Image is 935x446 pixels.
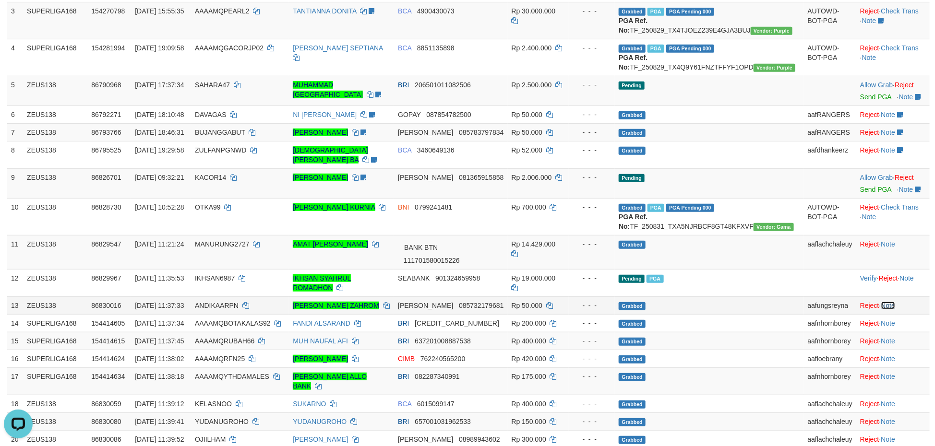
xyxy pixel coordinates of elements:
[404,257,460,264] span: Copy 111701580015226 to clipboard
[135,129,184,136] span: [DATE] 18:46:31
[398,373,409,380] span: BRI
[512,355,546,363] span: Rp 420.000
[619,373,646,381] span: Grabbed
[860,400,879,408] a: Reject
[398,435,453,443] span: [PERSON_NAME]
[856,332,930,350] td: ·
[23,296,87,314] td: ZEUS138
[398,146,411,154] span: BCA
[459,302,503,309] span: Copy 085732179681 to clipboard
[293,418,347,425] a: YUDANUGROHO
[573,128,611,137] div: - - -
[398,44,411,52] span: BCA
[512,400,546,408] span: Rp 400.000
[881,355,896,363] a: Note
[860,373,879,380] a: Reject
[856,198,930,235] td: · ·
[573,336,611,346] div: - - -
[895,81,914,89] a: Reject
[512,302,543,309] span: Rp 50.000
[7,314,23,332] td: 14
[195,111,227,118] span: DAVAGAS
[512,81,552,89] span: Rp 2.500.000
[293,111,357,118] a: NI [PERSON_NAME]
[856,269,930,296] td: · ·
[804,367,856,395] td: aafnhornborey
[293,400,326,408] a: SUKARNO
[398,319,409,327] span: BRI
[619,45,646,53] span: Grabbed
[573,202,611,212] div: - - -
[619,54,647,71] b: PGA Ref. No:
[856,367,930,395] td: ·
[860,319,879,327] a: Reject
[195,240,250,248] span: MANURUNG2727
[804,106,856,123] td: aafRANGERS
[573,417,611,426] div: - - -
[860,174,893,181] a: Allow Grab
[91,240,121,248] span: 86829547
[135,400,184,408] span: [DATE] 11:39:12
[860,240,879,248] a: Reject
[293,319,350,327] a: FANDI ALSARAND
[7,367,23,395] td: 17
[573,301,611,310] div: - - -
[899,93,913,101] a: Note
[398,174,453,181] span: [PERSON_NAME]
[856,412,930,430] td: ·
[881,435,896,443] a: Note
[435,274,480,282] span: Copy 901324659958 to clipboard
[7,395,23,412] td: 18
[293,174,348,181] a: [PERSON_NAME]
[512,111,543,118] span: Rp 50.000
[91,418,121,425] span: 86830080
[647,8,664,16] span: Marked by aafmaleo
[398,337,409,345] span: BRI
[619,355,646,364] span: Grabbed
[398,239,444,256] span: BANK BTN
[860,81,895,89] span: ·
[91,7,125,15] span: 154270798
[135,418,184,425] span: [DATE] 11:39:41
[881,418,896,425] a: Note
[881,240,896,248] a: Note
[512,44,552,52] span: Rp 2.400.000
[293,274,351,292] a: IKHSAN SYAHRUL ROMADHON
[398,111,420,118] span: GOPAY
[7,296,23,314] td: 13
[860,337,879,345] a: Reject
[293,435,348,443] a: [PERSON_NAME]
[135,146,184,154] span: [DATE] 19:29:58
[23,198,87,235] td: ZEUS138
[7,269,23,296] td: 12
[417,400,455,408] span: Copy 6015099147 to clipboard
[512,129,543,136] span: Rp 50.000
[398,7,411,15] span: BCA
[856,168,930,198] td: ·
[23,395,87,412] td: ZEUS138
[135,319,184,327] span: [DATE] 11:37:34
[856,141,930,168] td: ·
[7,332,23,350] td: 15
[135,240,184,248] span: [DATE] 11:21:24
[619,418,646,426] span: Grabbed
[415,418,471,425] span: Copy 657001031962533 to clipboard
[619,111,646,119] span: Grabbed
[135,373,184,380] span: [DATE] 11:38:18
[619,338,646,346] span: Grabbed
[7,76,23,106] td: 5
[135,174,184,181] span: [DATE] 09:32:21
[804,296,856,314] td: aafungsreyna
[417,7,455,15] span: Copy 4900430073 to clipboard
[135,7,184,15] span: [DATE] 15:55:35
[804,2,856,39] td: AUTOWD-BOT-PGA
[573,354,611,364] div: - - -
[619,8,646,16] span: Grabbed
[804,198,856,235] td: AUTOWD-BOT-PGA
[195,418,249,425] span: YUDANUGROHO
[195,274,235,282] span: IKHSAN6987
[666,45,714,53] span: PGA Pending
[91,400,121,408] span: 86830059
[91,111,121,118] span: 86792271
[426,111,471,118] span: Copy 087854782500 to clipboard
